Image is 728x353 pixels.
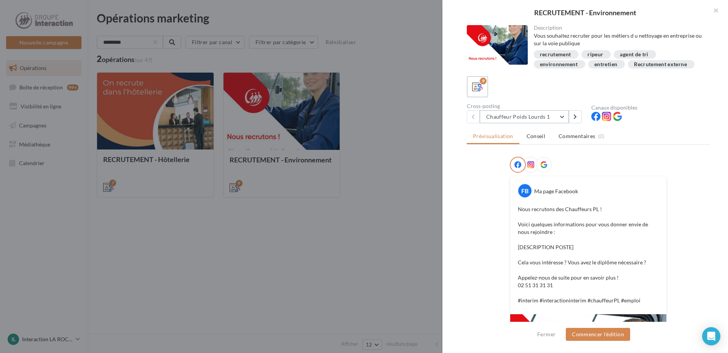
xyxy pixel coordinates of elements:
[480,110,569,123] button: Chauffeur Poids Lourds 1
[566,328,630,341] button: Commencer l'édition
[634,62,687,67] div: Recrutement externe
[527,133,545,139] span: Conseil
[518,205,659,304] p: Nous recrutons des Chauffeurs PL ! Voici quelques informations pour vous donner envie de nous rej...
[455,9,716,16] div: RECRUTEMENT - Environnement
[534,188,578,195] div: Ma page Facebook
[559,132,595,140] span: Commentaires
[620,52,648,57] div: agent de tri
[598,133,605,139] span: (0)
[540,62,578,67] div: environnement
[702,327,720,345] div: Open Intercom Messenger
[591,105,710,110] div: Canaux disponibles
[534,32,704,47] div: Vous souhaitez recruter pour les métiers d u nettoyage en entreprise ou sur la voie publique
[540,52,571,57] div: recrutement
[534,330,559,339] button: Fermer
[480,78,487,84] div: 9
[518,184,532,197] div: FB
[588,52,603,57] div: ripeur
[467,103,585,109] div: Cross-posting
[534,25,704,30] div: Description
[594,62,617,67] div: entretien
